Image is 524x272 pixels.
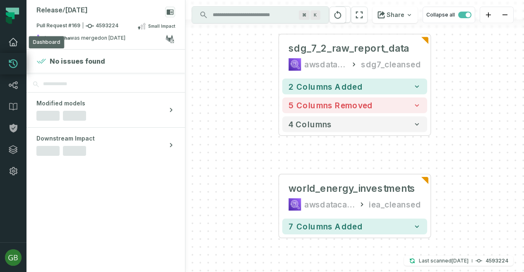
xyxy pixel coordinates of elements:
[288,119,332,129] span: 4 columns
[36,99,85,107] span: Modified models
[480,7,497,23] button: zoom in
[36,22,118,30] span: Pull Request #169 4593224
[373,7,418,23] button: Share
[497,7,513,23] button: zoom out
[369,198,421,210] div: iea_cleansed
[299,10,310,20] span: Press ⌘ + K to focus the search bar
[452,258,469,264] relative-time: Sep 9, 2025, 2:29 AM CDT
[404,256,513,266] button: Last scanned[DATE] 2:29:28 AM4593224
[288,222,363,231] span: 7 columns added
[36,34,165,44] div: by was merged
[26,93,185,127] button: Modified models
[50,56,105,66] h4: No issues found
[288,100,373,110] span: 5 columns removed
[486,258,508,263] h4: 4593224
[51,36,70,41] strong: Geetha (geetha.b)
[5,249,22,266] img: avatar of Geetha Bijjam
[288,82,363,91] span: 2 columns added
[101,35,125,41] relative-time: Jul 28, 2025, 7:04 PM CDT
[26,128,185,162] button: Downstream Impact
[29,36,64,48] div: Dashboard
[36,7,87,14] div: Release/july 28 2025
[361,58,421,71] div: sdg7_cleansed
[310,10,320,20] span: Press ⌘ + K to focus the search bar
[36,134,95,143] span: Downstream Impact
[164,33,175,44] a: View on gitlab
[288,43,409,55] div: sdg_7_2_raw_report_data
[304,198,355,210] div: awsdatacatalog
[288,182,415,195] div: world_energy_investments
[419,257,469,265] p: Last scanned
[304,58,347,71] div: awsdatacatalog
[423,7,475,23] button: Collapse all
[148,23,175,29] span: Small Impact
